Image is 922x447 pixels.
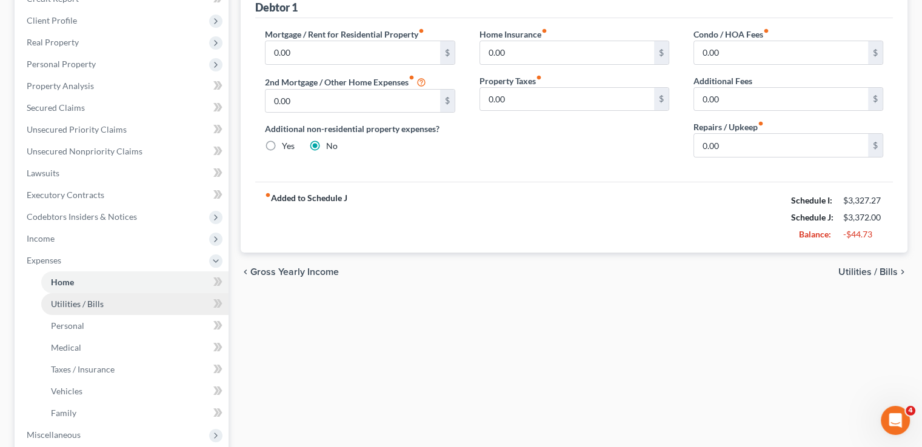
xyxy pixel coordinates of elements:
a: Vehicles [41,380,229,402]
i: chevron_left [241,267,250,277]
div: $3,327.27 [843,194,883,207]
span: Executory Contracts [27,190,104,200]
span: Real Property [27,37,79,47]
a: Home [41,271,229,293]
span: Unsecured Nonpriority Claims [27,146,142,156]
span: Property Analysis [27,81,94,91]
a: Unsecured Priority Claims [17,119,229,141]
input: -- [266,41,439,64]
a: Taxes / Insurance [41,359,229,380]
label: Additional Fees [693,74,752,87]
label: Property Taxes [479,74,542,87]
input: -- [266,90,439,113]
a: Utilities / Bills [41,293,229,315]
div: $ [868,134,883,157]
button: Utilities / Bills chevron_right [838,267,907,277]
input: -- [480,88,654,111]
label: Home Insurance [479,28,547,41]
strong: Schedule I: [791,195,832,205]
button: chevron_left Gross Yearly Income [241,267,339,277]
label: Mortgage / Rent for Residential Property [265,28,424,41]
input: -- [480,41,654,64]
span: Miscellaneous [27,429,81,440]
input: -- [694,41,868,64]
i: fiber_manual_record [536,74,542,81]
i: fiber_manual_record [763,28,769,34]
span: Unsecured Priority Claims [27,124,127,134]
i: fiber_manual_record [541,28,547,34]
strong: Added to Schedule J [265,192,347,243]
label: No [326,140,338,152]
i: chevron_right [898,267,907,277]
div: $ [654,88,669,111]
label: Yes [282,140,295,152]
label: Additional non-residential property expenses? [265,122,455,135]
span: Home [51,277,74,287]
label: Condo / HOA Fees [693,28,769,41]
span: Gross Yearly Income [250,267,339,277]
span: Secured Claims [27,102,85,113]
label: 2nd Mortgage / Other Home Expenses [265,74,426,89]
div: $ [868,41,883,64]
a: Property Analysis [17,75,229,97]
div: $3,372.00 [843,211,883,223]
a: Secured Claims [17,97,229,119]
span: Personal Property [27,59,96,69]
i: fiber_manual_record [418,28,424,34]
strong: Schedule J: [791,212,833,222]
span: Codebtors Insiders & Notices [27,211,137,222]
span: Utilities / Bills [838,267,898,277]
i: fiber_manual_record [758,121,764,127]
span: 4 [906,406,915,416]
div: $ [868,88,883,111]
input: -- [694,134,868,157]
a: Medical [41,337,229,359]
div: $ [654,41,669,64]
span: Expenses [27,255,61,265]
a: Personal [41,315,229,337]
a: Lawsuits [17,162,229,184]
div: $ [440,41,455,64]
span: Utilities / Bills [51,299,104,309]
span: Income [27,233,55,243]
i: fiber_manual_record [409,74,415,81]
iframe: Intercom live chat [881,406,910,435]
span: Personal [51,320,84,331]
a: Executory Contracts [17,184,229,206]
input: -- [694,88,868,111]
a: Unsecured Nonpriority Claims [17,141,229,162]
div: $ [440,90,455,113]
span: Vehicles [51,386,82,396]
div: -$44.73 [843,228,883,240]
strong: Balance: [799,229,831,239]
a: Family [41,402,229,424]
span: Family [51,408,76,418]
span: Lawsuits [27,168,59,178]
span: Medical [51,342,81,353]
label: Repairs / Upkeep [693,121,764,133]
span: Taxes / Insurance [51,364,115,374]
i: fiber_manual_record [265,192,271,198]
span: Client Profile [27,15,77,25]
